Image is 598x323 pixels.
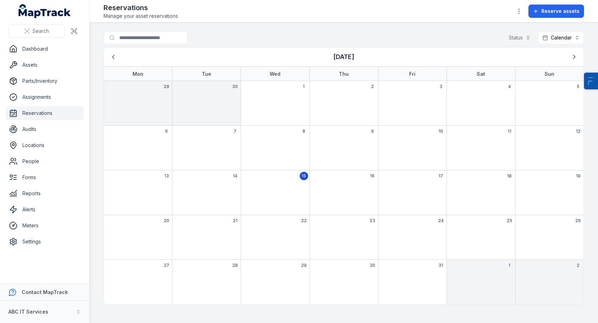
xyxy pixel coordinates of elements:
span: 28 [232,263,238,268]
strong: ABC IT Services [8,309,48,315]
span: 30 [232,84,238,89]
button: Calendar [538,31,584,44]
a: Dashboard [6,42,84,56]
span: 2 [371,84,374,89]
h2: Reservations [104,3,178,13]
button: Search [8,24,65,38]
span: 25 [507,218,512,223]
span: Reserve assets [541,8,579,15]
span: 1 [508,263,510,268]
span: 7 [234,129,236,134]
span: Search [33,28,49,35]
button: Reserve assets [528,5,584,18]
a: Locations [6,138,84,152]
a: Settings [6,235,84,249]
span: Manage your asset reservations [104,13,178,20]
button: Next [568,50,581,64]
span: 11 [508,129,511,134]
span: 6 [165,129,168,134]
span: 14 [233,173,237,179]
span: 16 [370,173,375,179]
span: 13 [164,173,169,179]
a: Alerts [6,203,84,216]
div: October 2025 [104,47,584,304]
a: Reservations [6,106,84,120]
a: Assets [6,58,84,72]
span: 29 [164,84,169,89]
a: Audits [6,122,84,136]
span: 12 [576,129,581,134]
a: Parts/Inventory [6,74,84,88]
span: 17 [439,173,443,179]
span: 15 [301,173,306,179]
strong: Mon [133,71,143,77]
a: Assignments [6,90,84,104]
strong: Wed [270,71,280,77]
span: 30 [370,263,375,268]
strong: Tue [202,71,211,77]
span: 9 [371,129,374,134]
h3: [DATE] [333,52,354,62]
strong: Contact MapTrack [22,289,68,295]
span: 5 [577,84,579,89]
span: 18 [507,173,512,179]
span: 26 [575,218,581,223]
a: MapTrack [19,4,71,18]
span: 27 [164,263,169,268]
span: 1 [303,84,305,89]
a: Forms [6,170,84,184]
span: 8 [302,129,305,134]
strong: Sun [544,71,554,77]
span: 3 [440,84,442,89]
a: Reports [6,186,84,200]
span: 21 [233,218,237,223]
button: Status [504,31,535,44]
span: 31 [439,263,443,268]
span: 4 [508,84,511,89]
span: 20 [164,218,169,223]
span: 10 [439,129,443,134]
button: Previous [107,50,120,64]
strong: Thu [339,71,349,77]
strong: Sat [477,71,485,77]
span: 24 [438,218,444,223]
span: 23 [370,218,375,223]
span: 2 [577,263,579,268]
a: People [6,154,84,168]
strong: Fri [409,71,415,77]
span: 19 [576,173,581,179]
span: 29 [301,263,307,268]
a: Meters [6,219,84,233]
span: 22 [301,218,307,223]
